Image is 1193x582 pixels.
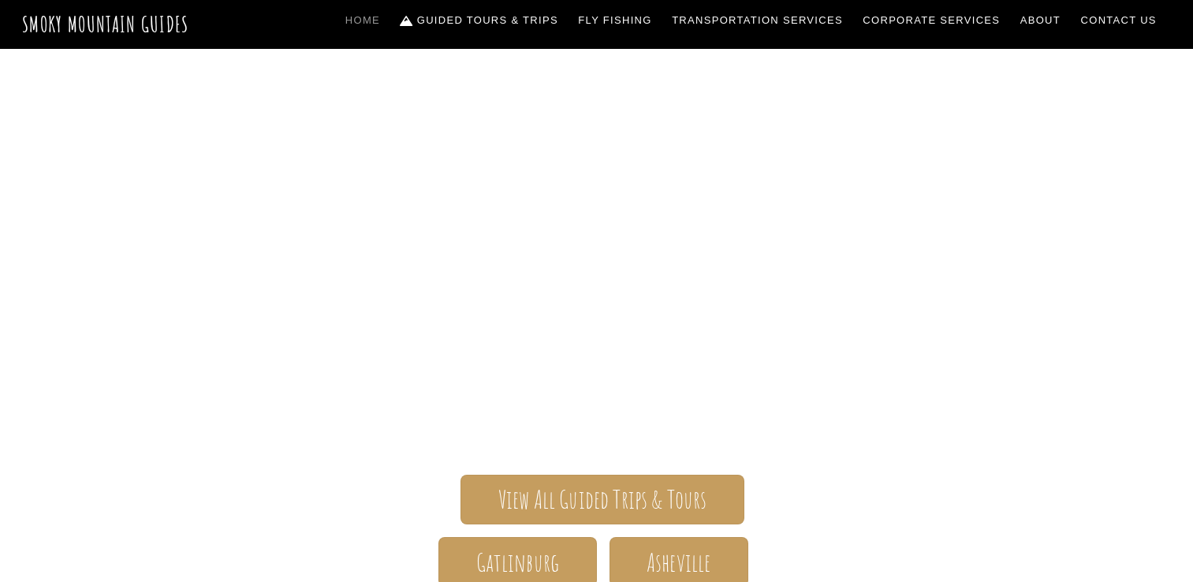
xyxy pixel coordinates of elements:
[1075,4,1163,37] a: Contact Us
[665,4,848,37] a: Transportation Services
[857,4,1007,37] a: Corporate Services
[22,11,189,37] a: Smoky Mountain Guides
[498,491,707,508] span: View All Guided Trips & Tours
[140,307,1054,428] span: The ONLY one-stop, full Service Guide Company for the Gatlinburg and [GEOGRAPHIC_DATA] side of th...
[1014,4,1067,37] a: About
[572,4,658,37] a: Fly Fishing
[339,4,386,37] a: Home
[476,554,560,571] span: Gatlinburg
[460,475,744,524] a: View All Guided Trips & Tours
[140,228,1054,307] span: Smoky Mountain Guides
[647,554,710,571] span: Asheville
[394,4,565,37] a: Guided Tours & Trips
